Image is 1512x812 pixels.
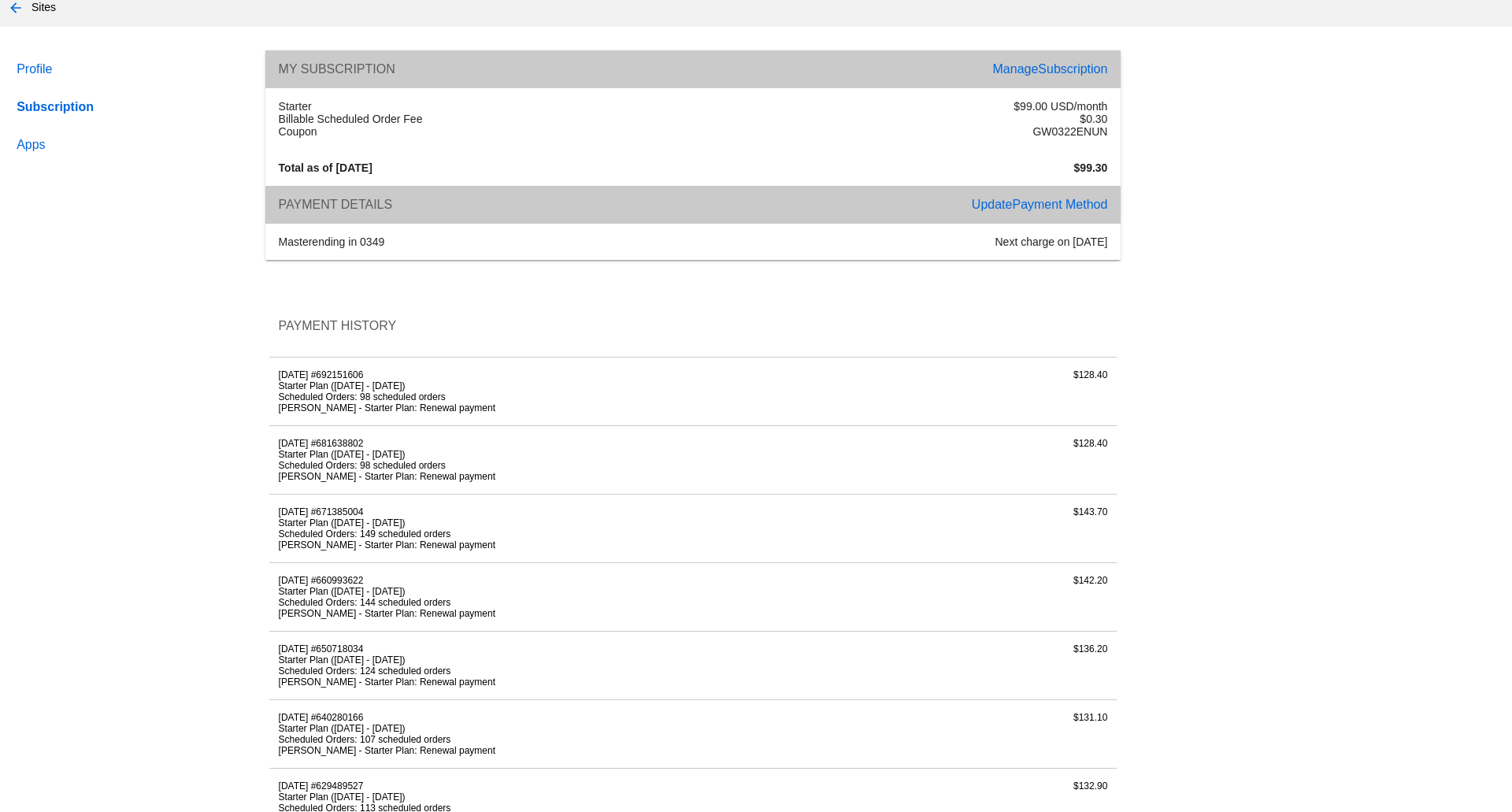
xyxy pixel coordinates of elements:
li: [PERSON_NAME] - Starter Plan: Renewal payment [279,402,825,413]
li: Starter Plan ([DATE] - [DATE]) [279,517,825,528]
div: [DATE] #660993622 [269,575,834,619]
div: GW0322ENUN [693,125,1117,138]
li: Starter Plan ([DATE] - [DATE]) [279,792,825,803]
a: UpdatePayment Method [972,198,1108,211]
span: master [279,235,313,248]
span: Subscription [1038,62,1107,76]
li: Scheduled Orders: 107 scheduled orders [279,734,825,745]
div: $128.40 [834,369,1117,413]
div: $99.00 USD/month [693,100,1117,113]
a: Apps [13,126,239,164]
strong: $99.30 [1074,161,1108,174]
li: [PERSON_NAME] - Starter Plan: Renewal payment [279,745,825,756]
li: Starter Plan ([DATE] - [DATE]) [279,380,825,391]
strong: Total as of [DATE] [279,161,372,174]
div: $142.20 [834,575,1117,619]
li: Scheduled Orders: 124 scheduled orders [279,666,825,677]
div: $0.30 [693,113,1117,125]
div: Next charge on [DATE] [693,235,1117,248]
li: [PERSON_NAME] - Starter Plan: Renewal payment [279,608,825,619]
div: $131.10 [834,712,1117,756]
div: [DATE] #640280166 [269,712,834,756]
span: Payment Details [279,198,393,211]
a: Profile [13,50,239,88]
div: Starter [269,100,693,113]
li: Scheduled Orders: 144 scheduled orders [279,597,825,608]
span: My Subscription [279,62,395,76]
li: Scheduled Orders: 98 scheduled orders [279,391,825,402]
li: Scheduled Orders: 149 scheduled orders [279,528,825,539]
a: ManageSubscription [993,62,1108,76]
li: [PERSON_NAME] - Starter Plan: Renewal payment [279,471,825,482]
div: $128.40 [834,438,1117,482]
div: $143.70 [834,506,1117,551]
a: Subscription [13,88,239,126]
span: Payment Method [1012,198,1107,211]
div: Billable Scheduled Order Fee [269,113,693,125]
div: ending in 0349 [269,235,693,248]
li: [PERSON_NAME] - Starter Plan: Renewal payment [279,677,825,688]
li: Starter Plan ([DATE] - [DATE]) [279,654,825,666]
div: $136.20 [834,643,1117,688]
li: Starter Plan ([DATE] - [DATE]) [279,449,825,460]
li: Scheduled Orders: 98 scheduled orders [279,460,825,471]
span: Payment History [279,319,397,332]
div: [DATE] #650718034 [269,643,834,688]
div: [DATE] #681638802 [269,438,834,482]
li: [PERSON_NAME] - Starter Plan: Renewal payment [279,539,825,551]
div: [DATE] #671385004 [269,506,834,551]
li: Starter Plan ([DATE] - [DATE]) [279,723,825,734]
div: Coupon [269,125,693,138]
div: [DATE] #692151606 [269,369,834,413]
li: Starter Plan ([DATE] - [DATE]) [279,586,825,597]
